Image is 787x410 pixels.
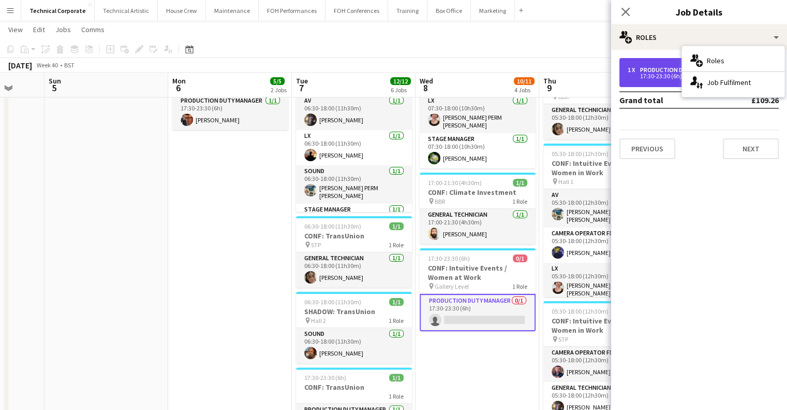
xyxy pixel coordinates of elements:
span: View [8,25,23,34]
app-job-card: 05:30-18:00 (12h30m)1/1CONF: Intuitive Events / Women in Work BBR1 RoleGeneral Technician1/105:30... [543,59,659,139]
app-card-role: General Technician1/106:30-18:00 (11h30m)[PERSON_NAME] [296,252,412,288]
button: Maintenance [206,1,259,21]
app-card-role: Production Duty Manager0/117:30-23:30 (6h) [420,294,536,331]
span: Hall 1 [558,178,573,186]
div: [DATE] [8,60,32,70]
span: 7 [294,82,308,94]
span: 1/1 [513,179,527,187]
div: Roles [611,25,787,50]
span: 5/5 [270,77,285,85]
span: STP [311,241,321,249]
td: £109.26 [717,92,779,108]
div: 6 Jobs [391,86,410,94]
span: BBR [435,197,445,205]
app-job-card: 17:00-21:30 (4h30m)1/1CONF: Climate Investment BBR1 RoleGeneral Technician1/117:00-21:30 (4h30m)[... [420,173,536,244]
button: Next [723,138,779,159]
app-job-card: 05:30-18:00 (12h30m)7/7CONF: Intuitive Events / Women in Work Hall 17 RolesAV1/105:30-18:00 (12h3... [543,144,659,297]
app-job-card: 06:30-18:00 (11h30m)1/1SHADOW: TransUnion Hall 21 RoleSound1/106:30-18:00 (11h30m)[PERSON_NAME] [296,292,412,363]
span: 17:00-21:30 (4h30m) [428,179,482,187]
h3: Job Details [611,5,787,19]
span: 1 Role [389,392,404,400]
div: 1 x [628,66,640,74]
span: 1 Role [389,241,404,249]
span: 1/1 [389,222,404,230]
div: BST [64,61,75,69]
span: Sun [49,76,61,86]
button: Training [388,1,427,21]
span: STP [558,335,568,343]
h3: CONF: Climate Investment [420,188,536,197]
span: 9 [542,82,556,94]
span: Jobs [55,25,71,34]
div: 4 Jobs [514,86,534,94]
button: FOH Performances [259,1,325,21]
span: 06:30-18:00 (11h30m) [304,222,361,230]
app-card-role: LX1/106:30-18:00 (11h30m)[PERSON_NAME] [296,130,412,165]
span: 06:30-18:00 (11h30m) [304,298,361,306]
span: 10/11 [514,77,534,85]
span: Thu [543,76,556,86]
app-card-role: General Technician1/105:30-18:00 (12h30m)[PERSON_NAME] [543,104,659,139]
app-job-card: 06:30-18:00 (11h30m)4/4CONF: TransUnion Hall 24 RolesAV1/106:30-18:00 (11h30m)[PERSON_NAME]LX1/10... [296,59,412,212]
h3: CONF: TransUnion [296,231,412,241]
app-card-role: Camera Operator FD1/105:30-18:00 (12h30m)[PERSON_NAME] [543,228,659,263]
span: Roles [707,56,724,65]
button: Box Office [427,1,471,21]
span: 5 [47,82,61,94]
span: Week 40 [34,61,60,69]
app-card-role: Sound1/106:30-18:00 (11h30m)[PERSON_NAME] PERM [PERSON_NAME] [296,165,412,204]
span: 0/1 [513,255,527,262]
span: Gallery Level [435,282,469,290]
span: 6 [171,82,186,94]
a: View [4,23,27,36]
td: Grand total [619,92,717,108]
app-card-role: AV1/105:30-18:00 (12h30m)[PERSON_NAME] PERM [PERSON_NAME] [543,189,659,228]
span: 17:30-23:30 (6h) [428,255,470,262]
h3: CONF: Intuitive Events / Women in Work [543,159,659,177]
span: 12/12 [390,77,411,85]
app-card-role: LX1/105:30-18:00 (12h30m)[PERSON_NAME] PERM [PERSON_NAME] [543,263,659,301]
span: 1/1 [389,374,404,381]
span: 17:30-23:30 (6h) [304,374,346,381]
button: Technical Artistic [95,1,158,21]
span: 05:30-18:00 (12h30m) [552,150,608,158]
span: 05:30-18:00 (12h30m) [552,307,608,315]
div: Production Duty Manager [640,66,726,74]
h3: CONF: Intuitive Events / Women at Work [420,263,536,282]
div: Job Fulfilment [682,72,784,93]
app-card-role: Camera Operator FD1/105:30-18:00 (12h30m)[PERSON_NAME] [543,347,659,382]
button: Previous [619,138,675,159]
button: House Crew [158,1,206,21]
app-job-card: 07:30-18:00 (10h30m)2/2CONF: Climate Investment Hall 12 RolesLX1/107:30-18:00 (10h30m)[PERSON_NAM... [420,59,536,168]
app-job-card: 06:30-18:00 (11h30m)1/1CONF: TransUnion STP1 RoleGeneral Technician1/106:30-18:00 (11h30m)[PERSON... [296,216,412,288]
a: Edit [29,23,49,36]
span: 1 Role [512,282,527,290]
span: Wed [420,76,433,86]
h3: CONF: TransUnion [296,383,412,392]
app-card-role: General Technician1/117:00-21:30 (4h30m)[PERSON_NAME] [420,209,536,244]
h3: CONF: Intuitive Events / Women in Work [543,316,659,335]
span: Hall 2 [311,317,326,324]
h3: SHADOW: TransUnion [296,307,412,316]
app-card-role: Stage Manager1/107:30-18:00 (10h30m)[PERSON_NAME] [420,133,536,168]
div: 2 Jobs [271,86,287,94]
a: Comms [77,23,109,36]
div: 17:30-23:30 (6h) [628,74,760,79]
span: Edit [33,25,45,34]
span: Comms [81,25,105,34]
span: 1 Role [389,317,404,324]
span: 8 [418,82,433,94]
button: Technical Corporate [21,1,95,21]
span: 1/1 [389,298,404,306]
app-job-card: 17:30-23:30 (6h)0/1CONF: Intuitive Events / Women at Work Gallery Level1 RoleProduction Duty Mana... [420,248,536,331]
span: Mon [172,76,186,86]
span: Tue [296,76,308,86]
app-card-role: Production Duty Manager1/117:30-23:30 (6h)[PERSON_NAME] [172,95,288,130]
